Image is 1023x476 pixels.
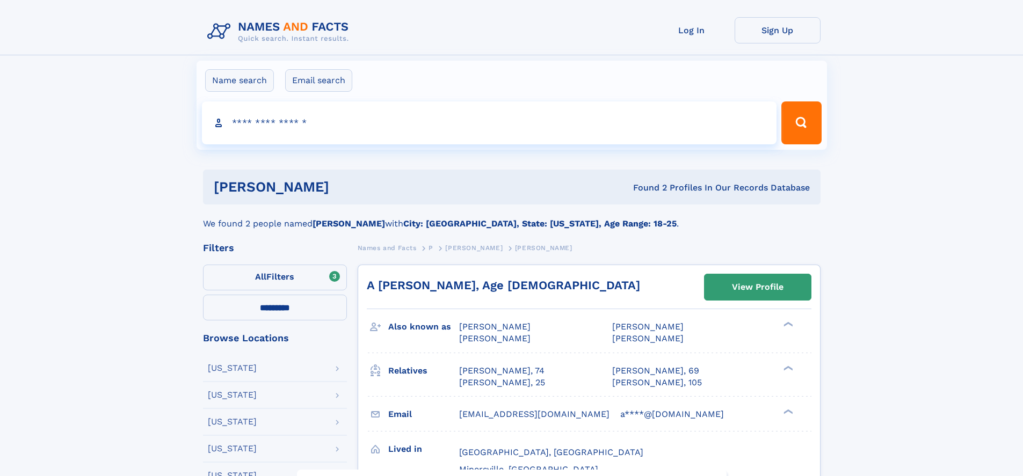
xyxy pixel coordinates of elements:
[459,464,598,474] span: Minersville, [GEOGRAPHIC_DATA]
[388,405,459,423] h3: Email
[203,265,347,290] label: Filters
[781,408,794,415] div: ❯
[214,180,481,194] h1: [PERSON_NAME]
[208,444,257,453] div: [US_STATE]
[781,101,821,144] button: Search Button
[388,318,459,336] h3: Also known as
[732,275,783,299] div: View Profile
[459,321,531,332] span: [PERSON_NAME]
[515,244,572,252] span: [PERSON_NAME]
[612,321,684,332] span: [PERSON_NAME]
[358,241,417,254] a: Names and Facts
[781,321,794,328] div: ❯
[313,218,385,229] b: [PERSON_NAME]
[367,279,640,292] a: A [PERSON_NAME], Age [DEMOGRAPHIC_DATA]
[649,17,735,43] a: Log In
[205,69,274,92] label: Name search
[208,418,257,426] div: [US_STATE]
[612,333,684,343] span: [PERSON_NAME]
[445,241,503,254] a: [PERSON_NAME]
[459,377,545,389] a: [PERSON_NAME], 25
[445,244,503,252] span: [PERSON_NAME]
[459,365,545,377] a: [PERSON_NAME], 74
[429,241,433,254] a: P
[203,204,821,230] div: We found 2 people named with .
[255,272,266,282] span: All
[203,333,347,343] div: Browse Locations
[705,274,811,300] a: View Profile
[459,409,610,419] span: [EMAIL_ADDRESS][DOMAIN_NAME]
[202,101,777,144] input: search input
[735,17,821,43] a: Sign Up
[429,244,433,252] span: P
[612,365,699,377] a: [PERSON_NAME], 69
[481,182,810,194] div: Found 2 Profiles In Our Records Database
[612,377,702,389] a: [PERSON_NAME], 105
[388,362,459,380] h3: Relatives
[203,17,358,46] img: Logo Names and Facts
[388,440,459,458] h3: Lived in
[781,364,794,371] div: ❯
[203,243,347,253] div: Filters
[459,447,643,457] span: [GEOGRAPHIC_DATA], [GEOGRAPHIC_DATA]
[208,364,257,372] div: [US_STATE]
[459,333,531,343] span: [PERSON_NAME]
[208,391,257,399] div: [US_STATE]
[285,69,352,92] label: Email search
[403,218,677,229] b: City: [GEOGRAPHIC_DATA], State: [US_STATE], Age Range: 18-25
